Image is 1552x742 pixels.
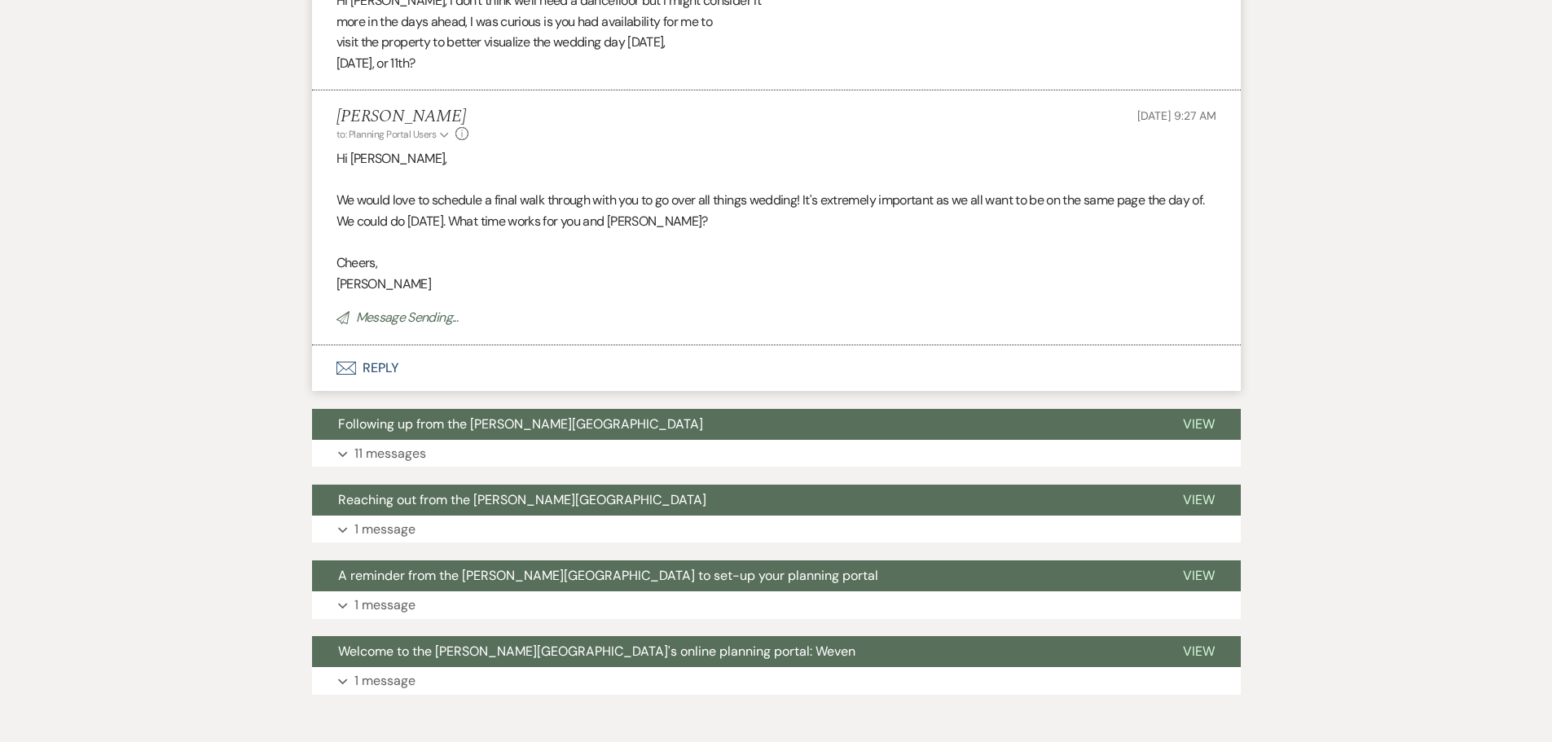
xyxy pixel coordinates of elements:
[354,443,426,464] p: 11 messages
[312,667,1241,695] button: 1 message
[336,107,469,127] h5: [PERSON_NAME]
[338,415,703,432] span: Following up from the [PERSON_NAME][GEOGRAPHIC_DATA]
[338,491,706,508] span: Reaching out from the [PERSON_NAME][GEOGRAPHIC_DATA]
[338,567,878,584] span: A reminder from the [PERSON_NAME][GEOGRAPHIC_DATA] to set-up your planning portal
[312,440,1241,468] button: 11 messages
[312,636,1157,667] button: Welcome to the [PERSON_NAME][GEOGRAPHIC_DATA]'s online planning portal: Weven
[336,274,1216,295] p: [PERSON_NAME]
[354,670,415,692] p: 1 message
[354,519,415,540] p: 1 message
[336,127,452,142] button: to: Planning Portal Users
[312,485,1157,516] button: Reaching out from the [PERSON_NAME][GEOGRAPHIC_DATA]
[336,307,1216,328] p: Message Sending...
[1157,636,1241,667] button: View
[354,595,415,616] p: 1 message
[1157,560,1241,591] button: View
[336,128,437,141] span: to: Planning Portal Users
[1183,491,1215,508] span: View
[312,560,1157,591] button: A reminder from the [PERSON_NAME][GEOGRAPHIC_DATA] to set-up your planning portal
[1183,567,1215,584] span: View
[312,591,1241,619] button: 1 message
[312,409,1157,440] button: Following up from the [PERSON_NAME][GEOGRAPHIC_DATA]
[336,148,1216,169] p: Hi [PERSON_NAME],
[1183,415,1215,432] span: View
[1157,485,1241,516] button: View
[1137,108,1216,123] span: [DATE] 9:27 AM
[1183,643,1215,660] span: View
[336,190,1216,231] p: We would love to schedule a final walk through with you to go over all things wedding! It's extre...
[1157,409,1241,440] button: View
[312,516,1241,543] button: 1 message
[312,345,1241,391] button: Reply
[338,643,855,660] span: Welcome to the [PERSON_NAME][GEOGRAPHIC_DATA]'s online planning portal: Weven
[336,252,1216,274] p: Cheers,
